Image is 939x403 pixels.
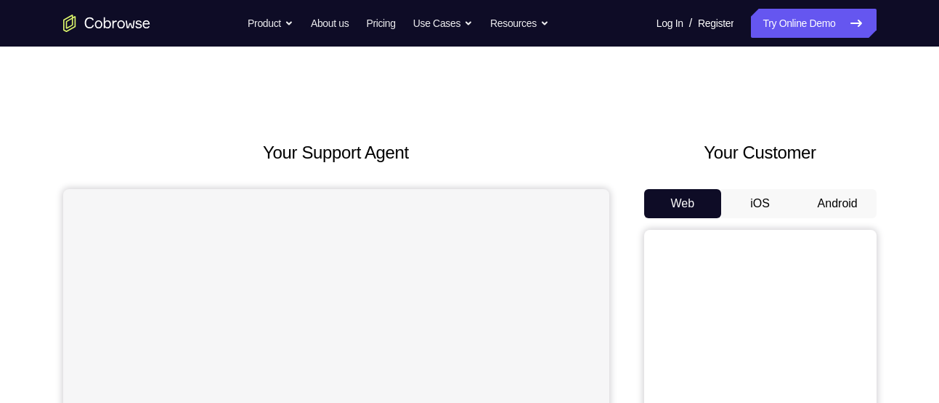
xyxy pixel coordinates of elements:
a: Try Online Demo [751,9,876,38]
button: Resources [490,9,549,38]
span: / [689,15,692,32]
a: Pricing [366,9,395,38]
a: Go to the home page [63,15,150,32]
button: Product [248,9,293,38]
h2: Your Support Agent [63,140,609,166]
button: iOS [721,189,799,218]
button: Web [644,189,722,218]
a: Register [698,9,733,38]
a: About us [311,9,349,38]
button: Android [799,189,877,218]
h2: Your Customer [644,140,877,166]
a: Log In [657,9,683,38]
button: Use Cases [413,9,473,38]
